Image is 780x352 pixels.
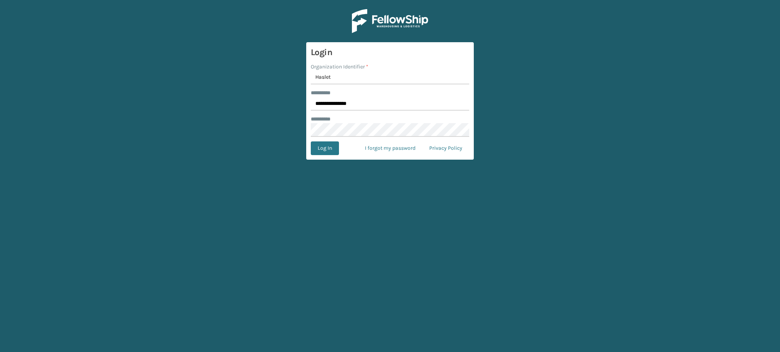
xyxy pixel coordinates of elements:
[311,141,339,155] button: Log In
[311,47,469,58] h3: Login
[311,63,368,71] label: Organization Identifier
[358,141,422,155] a: I forgot my password
[422,141,469,155] a: Privacy Policy
[352,9,428,33] img: Logo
